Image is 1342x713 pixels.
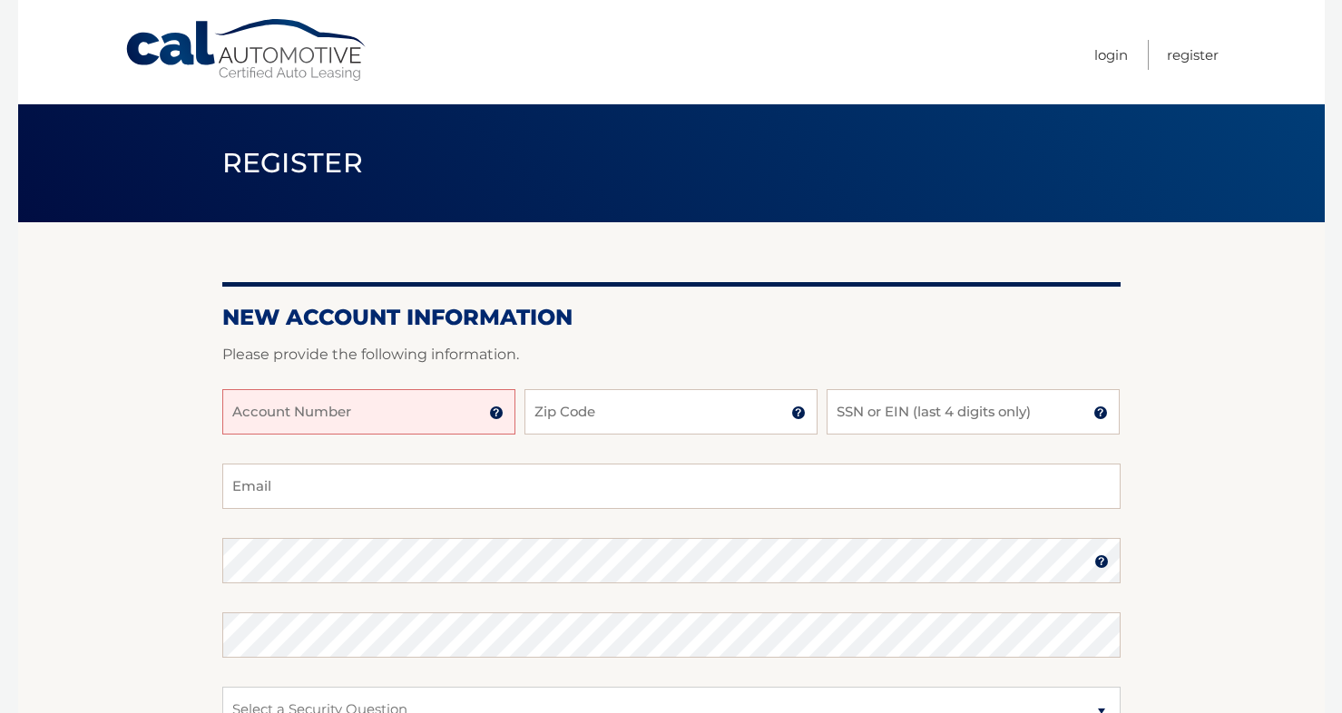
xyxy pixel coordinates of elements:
input: Email [222,464,1121,509]
img: tooltip.svg [1093,405,1108,420]
input: Zip Code [524,389,818,435]
span: Register [222,146,364,180]
input: Account Number [222,389,515,435]
h2: New Account Information [222,304,1121,331]
img: tooltip.svg [791,405,806,420]
a: Register [1167,40,1219,70]
p: Please provide the following information. [222,342,1121,367]
a: Login [1094,40,1128,70]
input: SSN or EIN (last 4 digits only) [827,389,1120,435]
img: tooltip.svg [489,405,504,420]
img: tooltip.svg [1094,554,1109,569]
a: Cal Automotive [124,18,369,83]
